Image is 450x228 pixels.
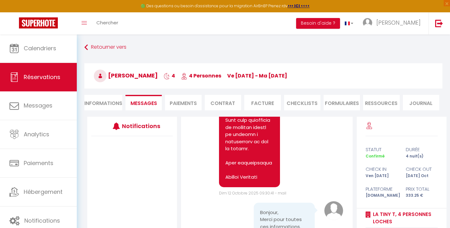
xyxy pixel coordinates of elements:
span: [PERSON_NAME] [376,19,421,27]
span: [PERSON_NAME] [94,71,158,79]
span: Analytics [24,130,49,138]
div: check in [362,165,402,173]
h3: Notifications [122,119,156,133]
a: ... [PERSON_NAME] [358,12,429,34]
div: Ven [DATE] [362,173,402,179]
li: Informations [84,95,122,110]
a: La Tiny T, 4 personnes Loches [371,211,437,225]
span: Notifications [24,217,60,225]
div: [DOMAIN_NAME] [362,193,402,199]
a: Chercher [92,12,123,34]
span: Calendriers [24,44,56,52]
span: ve [DATE] - ma [DATE] [227,72,287,79]
div: statut [362,146,402,153]
li: Paiements [165,95,201,110]
img: Super Booking [19,17,58,28]
span: Chercher [96,19,118,26]
li: FORMULAIRES [324,95,360,110]
li: Journal [403,95,439,110]
div: 4 nuit(s) [402,153,442,159]
span: Réservations [24,73,60,81]
span: 4 Personnes [181,72,221,79]
button: Besoin d'aide ? [296,18,340,29]
div: Plateforme [362,185,402,193]
div: check out [402,165,442,173]
a: >>> ICI <<<< [288,3,310,9]
span: Dim 12 Octobre 2025 09:30:41 - mail [219,190,286,196]
div: Prix total [402,185,442,193]
div: 333.25 € [402,193,442,199]
span: Hébergement [24,188,63,196]
a: Retourner vers [84,42,442,53]
span: Confirmé [366,153,385,159]
img: ... [363,18,372,28]
li: CHECKLISTS [284,95,320,110]
div: [DATE] Oct [402,173,442,179]
span: Paiements [24,159,53,167]
img: logout [435,19,443,27]
li: Facture [244,95,281,110]
span: Messages [24,102,52,109]
span: Messages [131,100,157,107]
span: 4 [164,72,175,79]
li: Contrat [205,95,241,110]
img: avatar.png [324,201,343,220]
li: Ressources [363,95,399,110]
div: durée [402,146,442,153]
